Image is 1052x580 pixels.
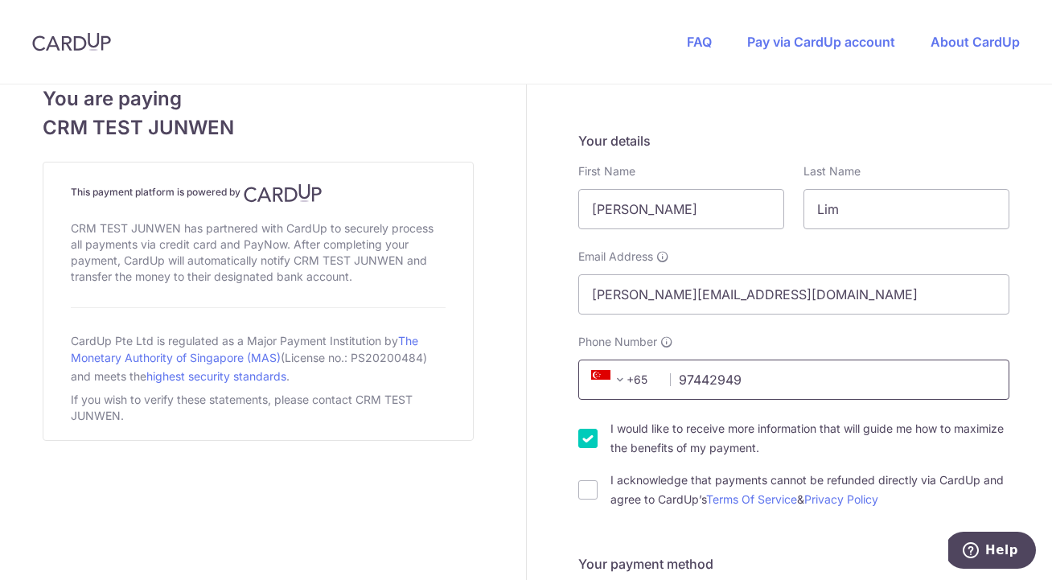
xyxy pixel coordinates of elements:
[610,419,1009,458] label: I would like to receive more information that will guide me how to maximize the benefits of my pa...
[578,554,1009,574] h5: Your payment method
[578,131,1009,150] h5: Your details
[948,532,1036,572] iframe: Opens a widget where you can find more information
[610,471,1009,509] label: I acknowledge that payments cannot be refunded directly via CardUp and agree to CardUp’s &
[578,274,1009,315] input: Email address
[578,189,784,229] input: First name
[803,163,861,179] label: Last Name
[71,389,446,427] div: If you wish to verify these statements, please contact CRM TEST JUNWEN.
[931,34,1020,50] a: About CardUp
[804,492,878,506] a: Privacy Policy
[591,370,630,389] span: +65
[71,217,446,288] div: CRM TEST JUNWEN has partnered with CardUp to securely process all payments via credit card and Pa...
[43,113,474,142] span: CRM TEST JUNWEN
[687,34,712,50] a: FAQ
[244,183,323,203] img: CardUp
[71,183,446,203] h4: This payment platform is powered by
[586,370,659,389] span: +65
[747,34,895,50] a: Pay via CardUp account
[803,189,1009,229] input: Last name
[32,32,111,51] img: CardUp
[578,334,657,350] span: Phone Number
[146,369,286,383] a: highest security standards
[71,327,446,389] div: CardUp Pte Ltd is regulated as a Major Payment Institution by (License no.: PS20200484) and meets...
[706,492,797,506] a: Terms Of Service
[43,84,474,113] span: You are paying
[578,249,653,265] span: Email Address
[578,163,635,179] label: First Name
